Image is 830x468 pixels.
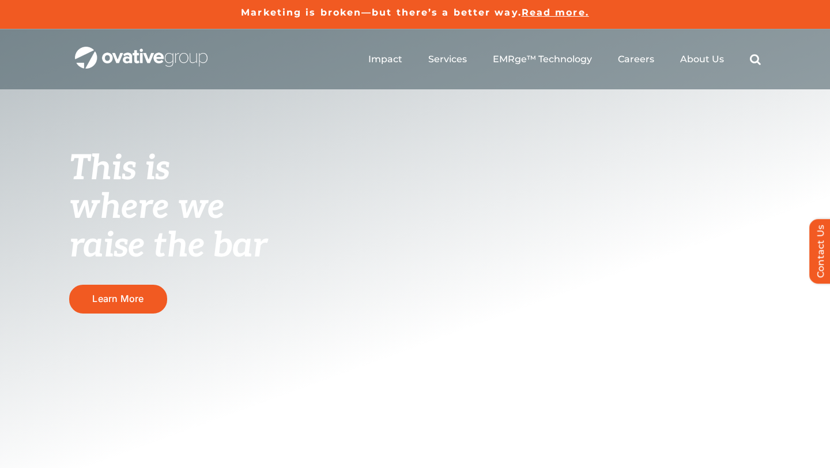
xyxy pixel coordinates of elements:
[368,41,761,78] nav: Menu
[522,7,589,18] a: Read more.
[69,285,167,313] a: Learn More
[493,54,592,65] a: EMRge™ Technology
[92,293,144,304] span: Learn More
[75,46,207,56] a: OG_Full_horizontal_WHT
[750,54,761,65] a: Search
[428,54,467,65] a: Services
[69,148,169,190] span: This is
[368,54,402,65] a: Impact
[241,7,522,18] a: Marketing is broken—but there’s a better way.
[69,187,267,267] span: where we raise the bar
[618,54,654,65] a: Careers
[680,54,724,65] a: About Us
